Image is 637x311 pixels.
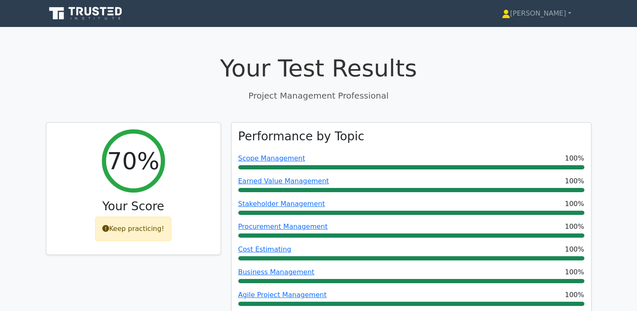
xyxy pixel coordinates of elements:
[46,54,592,82] h1: Your Test Results
[565,176,584,186] span: 100%
[46,89,592,102] p: Project Management Professional
[565,267,584,277] span: 100%
[565,244,584,255] span: 100%
[107,147,159,175] h2: 70%
[482,5,592,22] a: [PERSON_NAME]
[95,217,171,241] div: Keep practicing!
[238,268,315,276] a: Business Management
[565,290,584,300] span: 100%
[565,153,584,164] span: 100%
[238,291,327,299] a: Agile Project Management
[238,177,329,185] a: Earned Value Management
[238,245,291,253] a: Cost Estimating
[238,223,328,231] a: Procurement Management
[238,154,305,162] a: Scope Management
[238,129,365,144] h3: Performance by Topic
[565,199,584,209] span: 100%
[238,200,325,208] a: Stakeholder Management
[53,199,214,214] h3: Your Score
[565,222,584,232] span: 100%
